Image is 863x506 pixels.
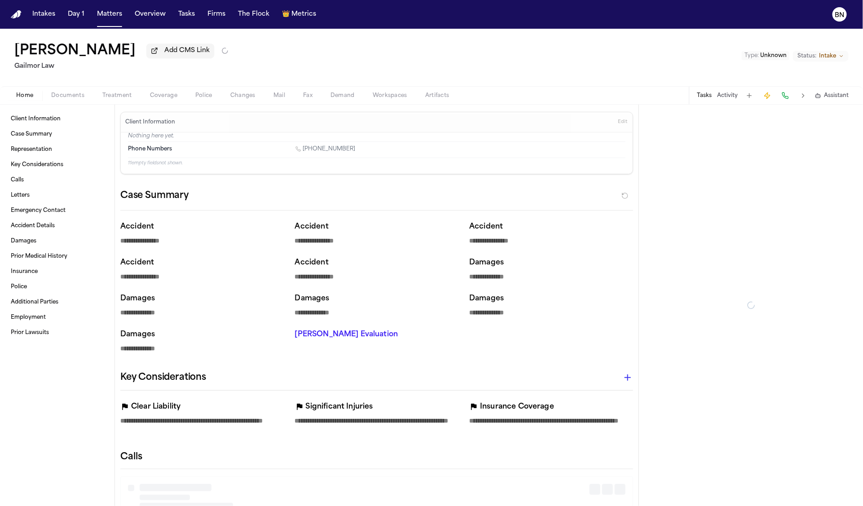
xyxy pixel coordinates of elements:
p: Damages [469,293,633,304]
button: Firms [204,6,229,22]
a: Prior Medical History [7,249,107,264]
button: Make a Call [779,89,792,102]
button: Edit matter name [14,43,136,59]
a: Police [7,280,107,294]
p: Clear Liability [131,401,181,412]
span: Type : [744,53,759,58]
span: Demand [330,92,355,99]
button: Tasks [175,6,198,22]
p: Nothing here yet. [128,132,625,141]
p: Accident [120,221,284,232]
h1: [PERSON_NAME] [14,43,136,59]
span: Home [16,92,33,99]
a: Additional Parties [7,295,107,309]
p: Accident [295,257,459,268]
span: Documents [51,92,84,99]
h2: Gailmor Law [14,61,229,72]
span: Police [195,92,212,99]
button: Matters [93,6,126,22]
p: Significant Injuries [306,401,373,412]
span: Fax [303,92,313,99]
span: Status: [797,53,816,60]
a: Insurance [7,264,107,279]
p: Damages [469,257,633,268]
h2: Key Considerations [120,370,206,385]
span: Add CMS Link [164,46,210,55]
p: Damages [120,329,284,340]
a: Damages [7,234,107,248]
span: Treatment [102,92,132,99]
p: Damages [295,293,459,304]
p: 11 empty fields not shown. [128,160,625,167]
button: Edit Type: Unknown [742,51,789,60]
a: Home [11,10,22,19]
span: Assistant [824,92,849,99]
a: Emergency Contact [7,203,107,218]
p: [PERSON_NAME] Evaluation [295,329,459,340]
h2: Calls [120,451,633,463]
a: Accident Details [7,219,107,233]
button: Add CMS Link [146,44,214,58]
a: Client Information [7,112,107,126]
button: The Flock [234,6,273,22]
span: Phone Numbers [128,145,172,153]
p: Accident [120,257,284,268]
span: Coverage [150,92,177,99]
span: Artifacts [425,92,449,99]
p: Accident [295,221,459,232]
button: Overview [131,6,169,22]
button: crownMetrics [278,6,320,22]
button: Day 1 [64,6,88,22]
a: Employment [7,310,107,325]
span: Intake [819,53,836,60]
span: Workspaces [373,92,407,99]
button: Activity [717,92,738,99]
a: Prior Lawsuits [7,326,107,340]
button: Create Immediate Task [761,89,774,102]
a: Representation [7,142,107,157]
a: Calls [7,173,107,187]
p: Insurance Coverage [480,401,554,412]
button: Assistant [815,92,849,99]
button: Intakes [29,6,59,22]
span: Unknown [760,53,787,58]
span: Changes [230,92,255,99]
h2: Case Summary [120,189,189,203]
a: Key Considerations [7,158,107,172]
p: Accident [469,221,633,232]
button: Edit [615,115,630,129]
a: Letters [7,188,107,202]
h3: Client Information [123,119,177,126]
span: Mail [273,92,285,99]
a: Call 1 (504) 914-3935 [295,145,355,153]
button: Change status from Intake [793,51,849,62]
a: Case Summary [7,127,107,141]
button: Add Task [743,89,756,102]
img: Finch Logo [11,10,22,19]
p: Damages [120,293,284,304]
span: Edit [618,119,627,125]
button: Tasks [697,92,712,99]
